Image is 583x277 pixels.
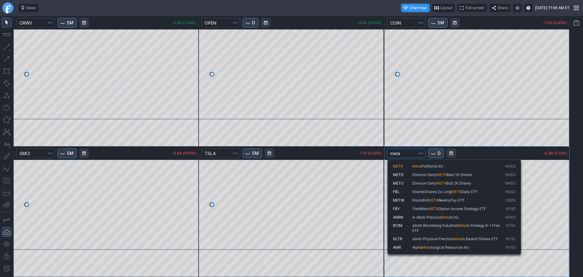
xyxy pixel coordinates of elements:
button: Measure [2,30,12,40]
span: Direxion Daily [412,172,436,177]
span: Meta [441,215,450,220]
button: Hide drawings [2,239,12,249]
span: Direxion Daily [412,181,436,185]
span: Meta [453,237,462,241]
button: Search [46,148,54,158]
button: Ideas [18,4,39,12]
p: +0.41 (9.01%) [357,21,382,25]
button: Arrow [2,54,12,64]
button: Range [450,18,460,28]
button: Full screen [457,4,487,12]
span: NASD [505,164,516,169]
span: Option Income Strategy ETF [438,206,486,211]
span: META [428,206,438,211]
span: METD [393,172,404,177]
span: BCIM [393,223,402,228]
span: Bull 2X Shares [446,181,471,185]
button: Interval [57,18,77,28]
span: Roundhill [412,198,428,203]
span: NYSE [506,223,516,233]
span: Meta [412,164,421,168]
span: META [436,172,446,177]
input: Search [201,148,240,158]
button: Search [231,148,240,158]
p: -0.34 (0.15%) [543,151,567,155]
span: Chart tour [409,5,427,11]
span: FBY [393,206,400,211]
button: Line [2,42,12,52]
span: Share [498,5,508,11]
span: Meta [422,245,431,250]
button: Drawing mode: Single [2,215,12,225]
span: Alpha [412,245,422,250]
span: NASD [505,215,516,220]
span: ls Basket Shares ETF [462,237,498,241]
span: NYSE [506,237,516,242]
span: llurgical Resources Inc [431,245,469,250]
span: NASD [505,181,516,186]
button: Layout [432,4,455,12]
span: YieldMax [412,206,428,211]
span: GLTR [393,237,402,241]
span: NASD [505,172,516,178]
span: D [252,20,255,26]
span: META [436,181,446,185]
span: METW [393,198,404,203]
p: -1.12 (0.32%) [359,151,382,155]
span: METU [393,181,404,185]
p: -0.04 (0.10%) [172,151,196,155]
span: [DATE] 11:56 AM ET [535,5,570,11]
span: NASD [505,189,516,195]
input: Search [387,18,426,28]
span: NYSE [506,206,516,212]
button: Search [417,148,425,158]
span: GraniteShares 2x Long [412,189,451,194]
button: Elliott waves [2,164,12,173]
button: Interval [428,18,448,28]
button: Toggle light mode [513,4,522,12]
button: Rectangle [2,66,12,76]
span: NYSE [506,245,516,250]
button: Interval [428,148,444,158]
p: -1.32 (0.43%) [543,21,567,25]
input: Search [201,18,240,28]
button: Drawings Autosave: On [2,227,12,237]
button: Search [231,18,240,28]
button: XABCD [2,127,12,137]
span: Platforms Inc [421,164,443,168]
span: Ideas [26,5,36,11]
a: Finviz.com [2,2,13,13]
span: FBL [393,189,400,194]
input: Search [387,148,426,158]
button: Lock drawings [2,251,12,261]
span: Layout [440,5,452,11]
button: Polygon [2,115,12,125]
button: Anchored VWAP [2,200,12,210]
span: 5M [438,20,444,26]
span: AMRK [393,215,404,220]
button: Interval [243,18,258,28]
button: Range [79,148,89,158]
span: META [393,164,403,168]
button: Rotated rectangle [2,78,12,88]
button: Chart tour [401,4,430,12]
button: Triangle [2,91,12,100]
span: 5M [252,150,259,156]
span: Full screen [465,5,484,11]
span: ls Inc [450,215,459,220]
span: Daily ETF [461,189,478,194]
p: +1.42 (1.54%) [172,21,196,25]
button: Settings [524,4,533,12]
span: Meta [458,223,466,228]
span: 5M [67,20,73,26]
button: Portfolio watchlist [571,18,581,28]
button: Interval [243,148,262,158]
span: META [451,189,461,194]
button: Interval [57,148,77,158]
button: Range [264,148,274,158]
span: A-Mark Precious [412,215,441,220]
span: 5M [67,150,73,156]
button: Range [261,18,271,28]
span: abrdn Physical Precious [412,237,453,241]
button: Search [417,18,425,28]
